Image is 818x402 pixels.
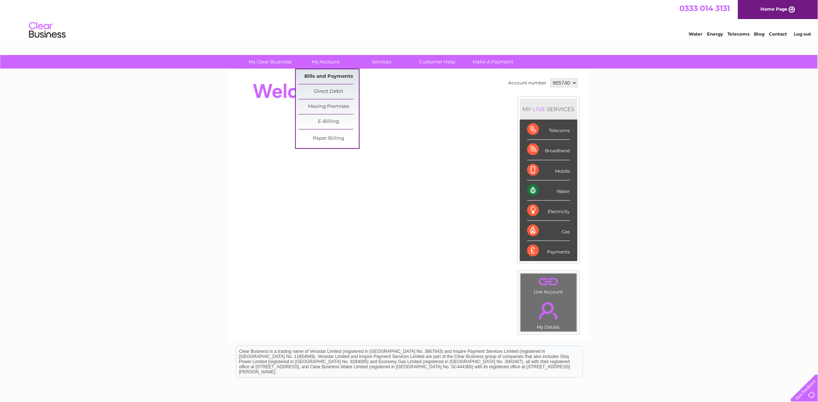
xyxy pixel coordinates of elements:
[463,55,523,69] a: Make A Payment
[296,55,356,69] a: My Account
[527,160,570,180] div: Mobile
[794,31,811,37] a: Log out
[707,31,723,37] a: Energy
[298,69,359,84] a: Bills and Payments
[351,55,412,69] a: Services
[522,275,575,288] a: .
[298,114,359,129] a: E-Billing
[728,31,750,37] a: Telecoms
[522,298,575,324] a: .
[527,241,570,261] div: Payments
[236,4,583,36] div: Clear Business is a trading name of Verastar Limited (registered in [GEOGRAPHIC_DATA] No. 3667643...
[680,4,730,13] a: 0333 014 3131
[769,31,787,37] a: Contact
[298,131,359,146] a: Paper Billing
[240,55,300,69] a: My Clear Business
[527,140,570,160] div: Broadband
[689,31,703,37] a: Water
[527,201,570,221] div: Electricity
[527,120,570,140] div: Telecoms
[520,296,577,332] td: My Details
[507,77,549,89] td: Account number
[754,31,765,37] a: Blog
[29,19,66,41] img: logo.png
[532,106,547,113] div: LIVE
[520,99,577,120] div: MY SERVICES
[298,84,359,99] a: Direct Debit
[527,180,570,201] div: Water
[527,221,570,241] div: Gas
[298,99,359,114] a: Moving Premises
[520,273,577,296] td: Link Account
[407,55,467,69] a: Customer Help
